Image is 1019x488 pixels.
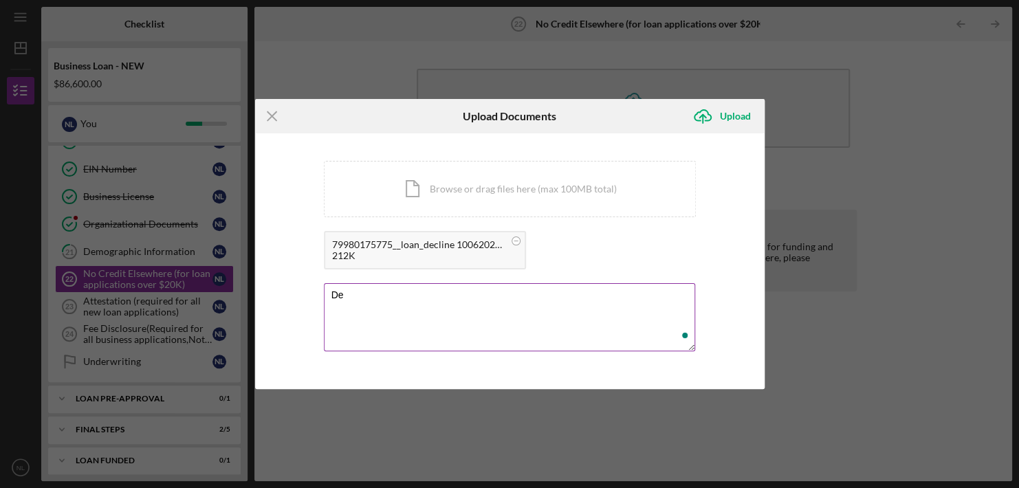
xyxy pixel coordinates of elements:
[720,102,751,130] div: Upload
[463,110,556,122] h6: Upload Documents
[686,102,765,130] button: Upload
[324,283,695,351] textarea: To enrich screen reader interactions, please activate Accessibility in Grammarly extension settings
[332,250,504,261] div: 212K
[332,239,504,250] div: 79980175775__loan_decline 10062025.pdf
